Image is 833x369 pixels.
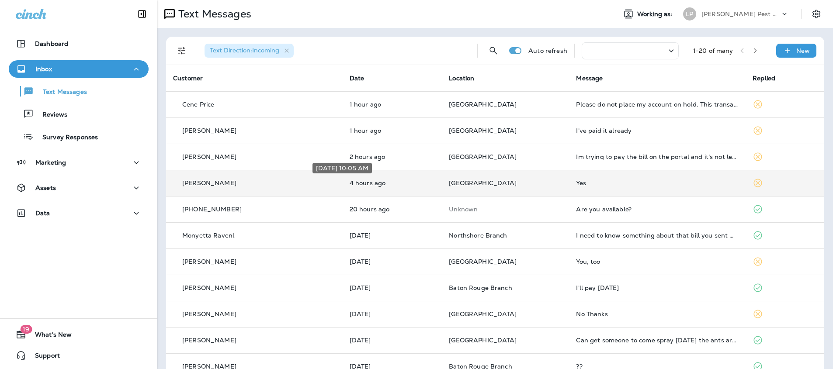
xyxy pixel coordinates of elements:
[9,347,149,364] button: Support
[528,47,567,54] p: Auto refresh
[449,231,507,239] span: Northshore Branch
[34,111,67,119] p: Reviews
[449,179,517,187] span: [GEOGRAPHIC_DATA]
[182,232,234,239] p: Monyetta Ravenl
[809,6,824,22] button: Settings
[9,154,149,171] button: Marketing
[182,127,236,134] p: [PERSON_NAME]
[693,47,733,54] div: 1 - 20 of many
[20,325,32,334] span: 19
[35,66,52,72] p: Inbox
[175,7,251,21] p: Text Messages
[35,159,66,166] p: Marketing
[173,42,191,59] button: Filters
[182,179,236,186] p: [PERSON_NAME]
[701,10,780,17] p: [PERSON_NAME] Pest Control
[34,134,98,142] p: Survey Responses
[753,74,775,82] span: Replied
[130,5,154,23] button: Collapse Sidebar
[576,337,739,344] div: Can get someone to come spray tomorrow the ants are getting into the vehicles.
[182,206,242,213] p: [PHONE_NUMBER]
[35,184,56,191] p: Assets
[350,206,435,213] p: Aug 13, 2025 06:05 PM
[576,232,739,239] div: I need to know something about that bill you sent me for exclusion
[26,352,60,362] span: Support
[350,127,435,134] p: Aug 14, 2025 01:16 PM
[9,60,149,78] button: Inbox
[9,128,149,146] button: Survey Responses
[173,74,203,82] span: Customer
[34,88,87,97] p: Text Messages
[35,210,50,217] p: Data
[576,310,739,317] div: No Thanks
[449,206,562,213] p: This customer does not have a last location and the phone number they messaged is not assigned to...
[796,47,810,54] p: New
[35,40,68,47] p: Dashboard
[182,153,236,160] p: [PERSON_NAME]
[350,310,435,317] p: Aug 12, 2025 01:58 PM
[182,337,236,344] p: [PERSON_NAME]
[576,179,739,186] div: Yes
[9,35,149,52] button: Dashboard
[576,284,739,291] div: I'll pay Friday
[449,153,517,161] span: [GEOGRAPHIC_DATA]
[205,44,294,58] div: Text Direction:Incoming
[576,101,739,108] div: Please do not place my account on hold. This transaction cleared my credit card with Navy FCU.
[350,74,364,82] span: Date
[576,74,603,82] span: Message
[350,232,435,239] p: Aug 13, 2025 11:51 AM
[350,337,435,344] p: Aug 12, 2025 11:24 AM
[350,284,435,291] p: Aug 12, 2025 02:29 PM
[576,258,739,265] div: You, too
[312,163,372,173] div: [DATE] 10:05 AM
[449,100,517,108] span: [GEOGRAPHIC_DATA]
[350,258,435,265] p: Aug 13, 2025 11:38 AM
[449,310,517,318] span: [GEOGRAPHIC_DATA]
[485,42,502,59] button: Search Messages
[182,284,236,291] p: [PERSON_NAME]
[9,326,149,343] button: 19What's New
[26,331,72,341] span: What's New
[449,336,517,344] span: [GEOGRAPHIC_DATA]
[350,179,435,186] p: Aug 14, 2025 10:05 AM
[350,153,435,160] p: Aug 14, 2025 12:35 PM
[449,258,517,266] span: [GEOGRAPHIC_DATA]
[9,179,149,197] button: Assets
[683,7,696,21] div: LP
[9,82,149,100] button: Text Messages
[350,101,435,108] p: Aug 14, 2025 01:23 PM
[576,206,739,213] div: Are you available?
[576,127,739,134] div: I've paid it already
[210,46,279,54] span: Text Direction : Incoming
[449,284,512,292] span: Baton Rouge Branch
[449,74,474,82] span: Location
[9,105,149,123] button: Reviews
[182,101,214,108] p: Cene Price
[182,310,236,317] p: [PERSON_NAME]
[576,153,739,160] div: Im trying to pay the bill on the portal and it's not letting me
[449,127,517,134] span: [GEOGRAPHIC_DATA]
[182,258,236,265] p: [PERSON_NAME]
[637,10,674,18] span: Working as:
[9,204,149,222] button: Data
